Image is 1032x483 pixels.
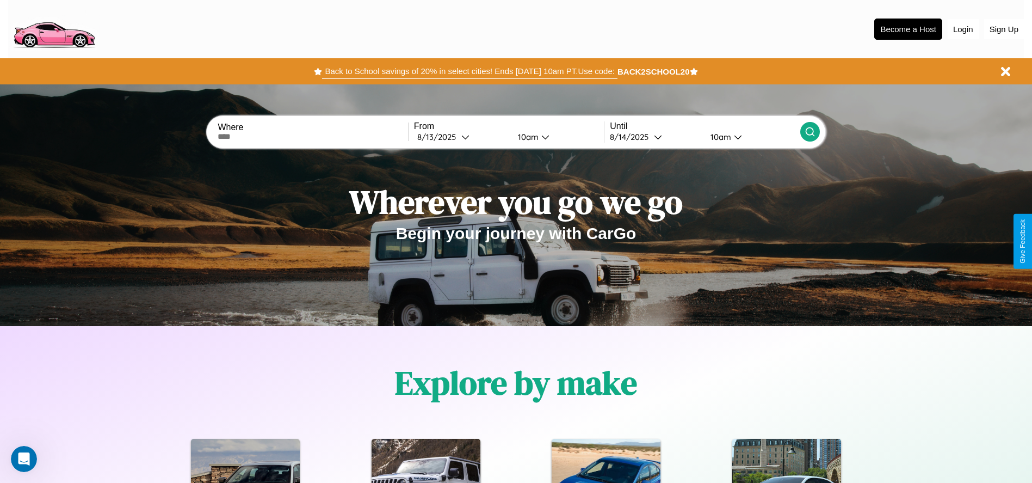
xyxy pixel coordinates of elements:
[610,121,800,131] label: Until
[218,123,407,132] label: Where
[705,132,734,142] div: 10am
[948,19,979,39] button: Login
[11,446,37,472] iframe: Intercom live chat
[414,131,509,143] button: 8/13/2025
[8,5,100,51] img: logo
[322,64,617,79] button: Back to School savings of 20% in select cities! Ends [DATE] 10am PT.Use code:
[1019,219,1027,264] div: Give Feedback
[414,121,604,131] label: From
[702,131,800,143] button: 10am
[984,19,1024,39] button: Sign Up
[874,19,942,40] button: Become a Host
[509,131,604,143] button: 10am
[417,132,461,142] div: 8 / 13 / 2025
[512,132,541,142] div: 10am
[617,67,690,76] b: BACK2SCHOOL20
[395,360,637,405] h1: Explore by make
[610,132,654,142] div: 8 / 14 / 2025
